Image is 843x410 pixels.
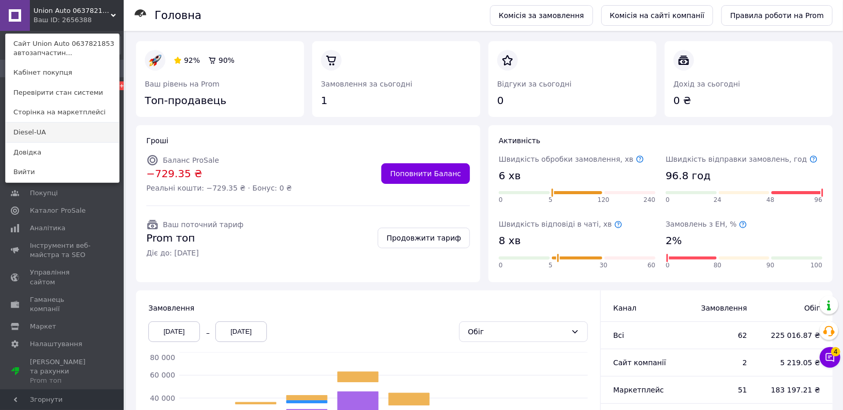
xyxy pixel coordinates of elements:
[666,233,682,248] span: 2%
[499,220,622,228] span: Швидкість відповіді в чаті, хв
[150,371,175,379] tspan: 60 000
[549,196,553,204] span: 5
[499,233,521,248] span: 8 хв
[815,196,822,204] span: 96
[820,347,840,368] button: Чат з покупцем4
[163,156,219,164] span: Баланс ProSale
[146,166,292,181] span: −729.35 ₴
[767,261,774,270] span: 90
[218,56,234,64] span: 90%
[598,196,610,204] span: 120
[33,15,77,25] div: Ваш ID: 2656388
[6,83,119,102] a: Перевірити стан системи
[468,326,567,337] div: Обіг
[499,136,541,145] span: Активність
[768,330,820,340] span: 225 016.87 ₴
[613,304,636,312] span: Канал
[499,168,521,183] span: 6 хв
[549,261,553,270] span: 5
[30,295,95,314] span: Гаманець компанії
[600,261,608,270] span: 30
[150,394,175,402] tspan: 40 000
[601,5,714,26] a: Комісія на сайті компанії
[30,357,95,386] span: [PERSON_NAME] та рахунки
[490,5,593,26] a: Комісія за замовлення
[378,228,470,248] a: Продовжити тариф
[184,56,200,64] span: 92%
[6,123,119,142] a: Diesel-UA
[381,163,470,184] a: Поповнити Баланс
[30,224,65,233] span: Аналітика
[30,376,95,385] div: Prom топ
[666,168,711,183] span: 96.8 год
[768,385,820,395] span: 183 197.21 ₴
[30,322,56,331] span: Маркет
[163,220,244,229] span: Ваш поточний тариф
[146,183,292,193] span: Реальні кошти: −729.35 ₴ · Бонус: 0 ₴
[499,155,644,163] span: Швидкість обробки замовлення, хв
[155,9,201,22] h1: Головна
[768,303,820,313] span: Обіг
[690,357,747,368] span: 2
[6,162,119,182] a: Вийти
[666,155,818,163] span: Швидкість відправки замовлень, год
[6,102,119,122] a: Сторінка на маркетплейсі
[33,6,111,15] span: Union Аuto 0637821853 автозапчастини
[721,5,833,26] a: Правила роботи на Prom
[6,34,119,63] a: Сайт Union Аuto 0637821853 автозапчастин...
[146,231,244,246] span: Prom топ
[714,261,721,270] span: 80
[690,385,747,395] span: 51
[831,347,840,356] span: 4
[146,248,244,258] span: Діє до: [DATE]
[6,143,119,162] a: Довідка
[6,63,119,82] a: Кабінет покупця
[666,196,670,204] span: 0
[215,321,267,342] div: [DATE]
[690,303,747,313] span: Замовлення
[30,339,82,349] span: Налаштування
[666,261,670,270] span: 0
[767,196,774,204] span: 48
[30,241,95,260] span: Інструменти веб-майстра та SEO
[690,330,747,340] span: 62
[30,268,95,286] span: Управління сайтом
[714,196,721,204] span: 24
[811,261,822,270] span: 100
[613,331,624,339] span: Всi
[30,206,86,215] span: Каталог ProSale
[146,136,168,145] span: Гроші
[148,321,200,342] div: [DATE]
[499,196,503,204] span: 0
[768,357,820,368] span: 5 219.05 ₴
[30,189,58,198] span: Покупці
[613,358,666,367] span: Сайт компанії
[613,386,664,394] span: Маркетплейс
[150,353,175,362] tspan: 80 000
[148,304,194,312] span: Замовлення
[644,196,655,204] span: 240
[648,261,655,270] span: 60
[499,261,503,270] span: 0
[666,220,747,228] span: Замовлень з ЕН, %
